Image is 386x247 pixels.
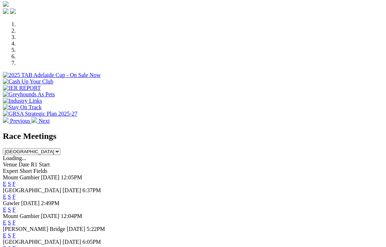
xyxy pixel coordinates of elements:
a: S [8,219,11,226]
img: chevron-right-pager-white.svg [31,117,37,123]
span: [DATE] [67,226,85,232]
span: Fields [33,168,47,174]
span: [DATE] [63,239,81,245]
span: [GEOGRAPHIC_DATA] [3,239,61,245]
a: E [3,207,6,213]
span: R1 Start [31,161,50,168]
span: Date [19,161,29,168]
img: GRSA Strategic Plan 2025-27 [3,111,77,117]
span: Mount Gambier [3,213,40,219]
span: Loading... [3,155,26,161]
span: Gawler [3,200,20,206]
span: [DATE] [63,187,81,193]
span: Next [39,118,50,124]
a: F [13,181,16,187]
a: F [13,194,16,200]
img: logo-grsa-white.png [3,1,9,7]
span: Venue [3,161,17,168]
span: Short [20,168,32,174]
span: 2:49PM [41,200,60,206]
img: Cash Up Your Club [3,78,53,85]
span: [DATE] [21,200,40,206]
img: twitter.svg [10,8,16,14]
img: Stay On Track [3,104,41,111]
span: [DATE] [41,213,60,219]
img: IER REPORT [3,85,41,91]
span: [PERSON_NAME] Bridge [3,226,65,232]
h2: Race Meetings [3,131,383,141]
span: 12:04PM [61,213,82,219]
span: 12:05PM [61,174,82,180]
span: 5:22PM [86,226,105,232]
span: [DATE] [41,174,60,180]
a: S [8,194,11,200]
span: Previous [10,118,30,124]
a: Previous [3,118,31,124]
img: 2025 TAB Adelaide Cup - On Sale Now [3,72,101,78]
a: S [8,181,11,187]
a: E [3,232,6,238]
a: F [13,219,16,226]
a: E [3,181,6,187]
span: Expert [3,168,18,174]
img: Industry Links [3,98,42,104]
img: facebook.svg [3,8,9,14]
a: Next [31,118,50,124]
span: 6:05PM [83,239,101,245]
a: S [8,207,11,213]
img: chevron-left-pager-white.svg [3,117,9,123]
span: Mount Gambier [3,174,40,180]
img: Greyhounds As Pets [3,91,55,98]
span: [GEOGRAPHIC_DATA] [3,187,61,193]
span: 6:37PM [83,187,101,193]
a: E [3,194,6,200]
a: F [13,207,16,213]
a: S [8,232,11,238]
a: E [3,219,6,226]
a: F [13,232,16,238]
